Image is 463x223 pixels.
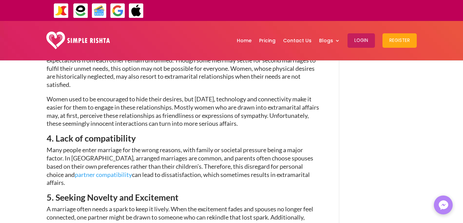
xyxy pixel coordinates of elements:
button: Register [382,33,417,48]
img: EasyPaisa-icon [73,3,88,19]
span: Both [DEMOGRAPHIC_DATA] and [DEMOGRAPHIC_DATA] pursue these relationships if their expectations f... [47,48,316,88]
img: ApplePay-icon [129,3,144,19]
a: Login [348,23,375,58]
span: 4. Lack of compatibility [47,133,136,143]
a: Home [237,23,252,58]
span: 5. Seeking Novelty and Excitement [47,192,179,202]
img: Messenger [437,198,450,212]
img: JazzCash-icon [53,3,69,19]
span: Many people enter marriage for the wrong reasons, with family or societal pressure being a major ... [47,146,313,186]
a: Contact Us [283,23,312,58]
span: Women used to be encouraged to hide their desires, but [DATE], technology and connectivity make i... [47,95,319,127]
a: partner compatibility [75,171,132,178]
a: Blogs [319,23,340,58]
img: GooglePay-icon [110,3,125,19]
a: Register [382,23,417,58]
a: Pricing [259,23,276,58]
img: Credit Cards [92,3,107,19]
button: Login [348,33,375,48]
